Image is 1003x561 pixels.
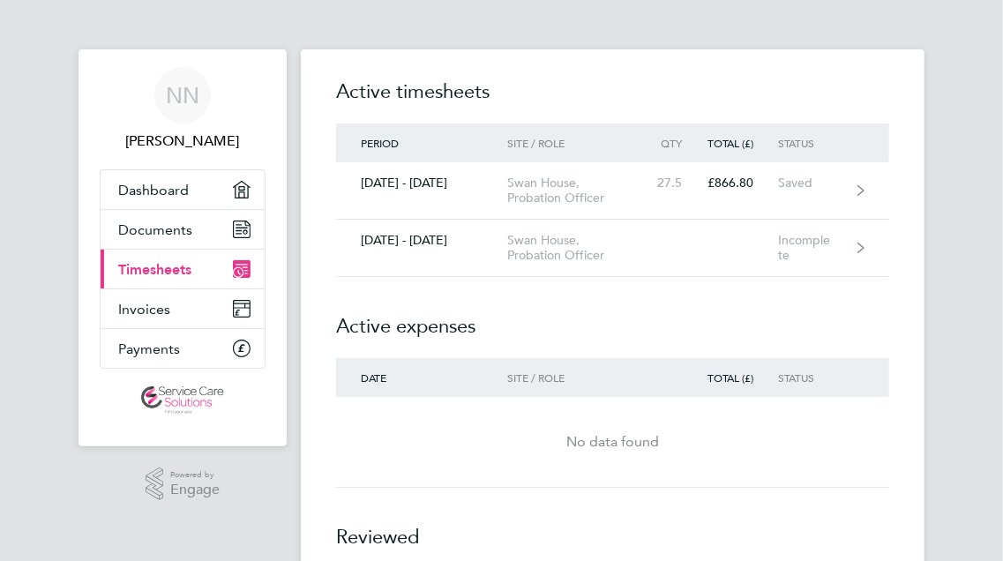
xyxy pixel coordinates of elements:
[707,371,779,384] div: Total (£)
[361,136,399,150] span: Period
[118,182,189,198] span: Dashboard
[336,233,507,248] div: [DATE] - [DATE]
[336,220,889,277] a: [DATE] - [DATE]Swan House, Probation OfficerIncomplete
[170,482,220,497] span: Engage
[79,49,287,446] nav: Main navigation
[166,84,199,107] span: NN
[779,176,857,191] div: Saved
[141,386,224,415] img: servicecare-logo-retina.png
[146,467,221,501] a: Powered byEngage
[118,301,170,318] span: Invoices
[336,162,889,220] a: [DATE] - [DATE]Swan House, Probation Officer27.5£866.80Saved
[336,277,889,358] h2: Active expenses
[100,386,266,415] a: Go to home page
[779,137,857,149] div: Status
[779,371,857,384] div: Status
[100,131,266,152] span: Nicole Nyamwiza
[170,467,220,482] span: Powered by
[101,210,265,249] a: Documents
[336,371,507,384] div: Date
[507,233,651,263] div: Swan House, Probation Officer
[651,176,707,191] div: 27.5
[507,371,651,384] div: Site / Role
[707,137,779,149] div: Total (£)
[101,250,265,288] a: Timesheets
[336,176,507,191] div: [DATE] - [DATE]
[100,67,266,152] a: NN[PERSON_NAME]
[101,329,265,368] a: Payments
[507,137,651,149] div: Site / Role
[707,176,779,191] div: £866.80
[651,137,707,149] div: Qty
[336,431,889,453] div: No data found
[118,340,180,357] span: Payments
[507,176,651,206] div: Swan House, Probation Officer
[336,78,889,123] h2: Active timesheets
[101,170,265,209] a: Dashboard
[118,221,192,238] span: Documents
[101,289,265,328] a: Invoices
[779,233,857,263] div: Incomplete
[118,261,191,278] span: Timesheets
